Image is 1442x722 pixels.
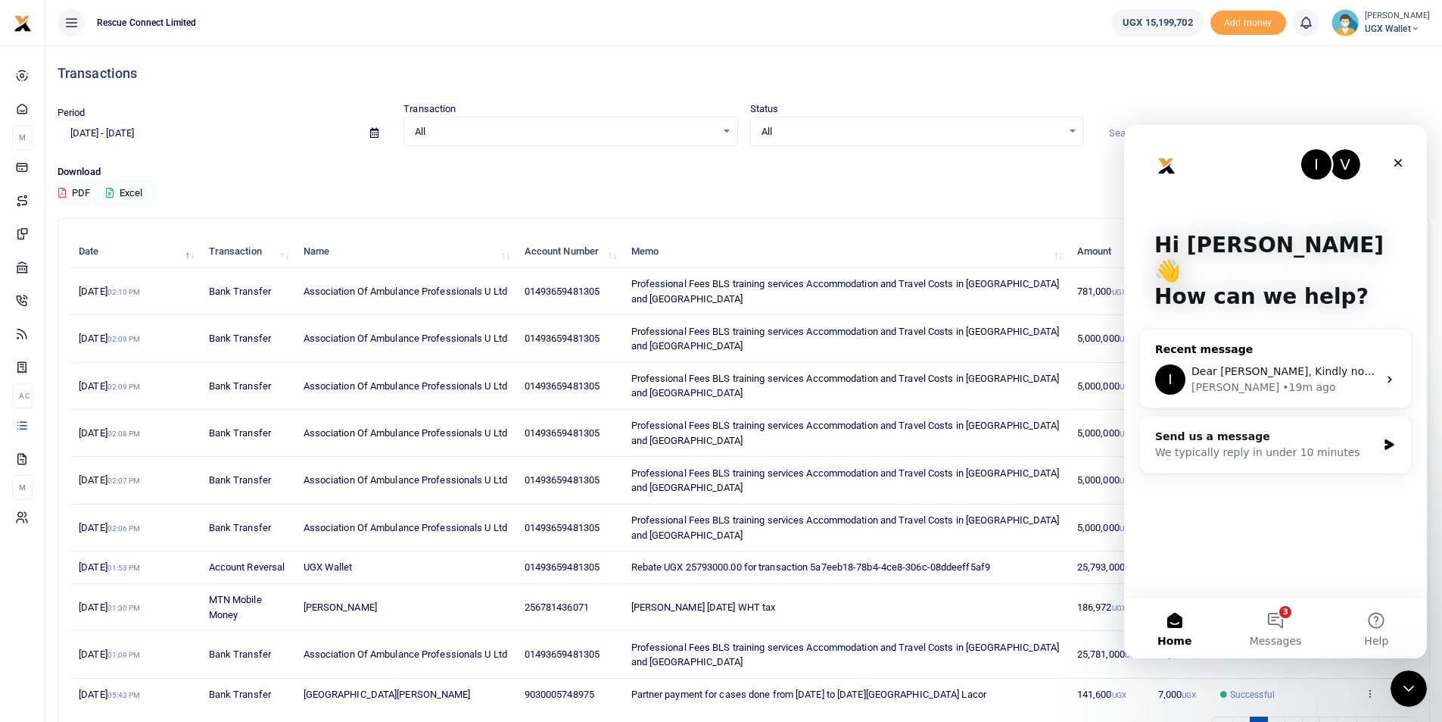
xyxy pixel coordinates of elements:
[14,14,32,33] img: logo-small
[631,373,1060,399] span: Professional Fees BLS training services Accommodation and Travel Costs in [GEOGRAPHIC_DATA] and [...
[525,380,600,392] span: 01493659481305
[15,291,288,348] div: Send us a messageWe typically reply in under 10 minutes
[209,286,271,297] span: Bank Transfer
[1111,9,1204,36] a: UGX 15,199,702
[525,561,600,573] span: 01493659481305
[58,180,91,206] button: PDF
[631,420,1060,446] span: Professional Fees BLS training services Accommodation and Travel Costs in [GEOGRAPHIC_DATA] and [...
[1077,522,1134,533] span: 5,000,000
[525,522,600,533] span: 01493659481305
[1096,120,1430,146] input: Search
[304,286,507,297] span: Association Of Ambulance Professionals U Ltd
[294,236,515,268] th: Name: activate to sort column ascending
[1123,15,1192,30] span: UGX 15,199,702
[67,255,155,270] div: [PERSON_NAME]
[1365,10,1430,23] small: [PERSON_NAME]
[209,561,285,573] span: Account Reversal
[79,689,140,700] span: [DATE]
[240,511,264,521] span: Help
[67,240,708,252] span: Dear [PERSON_NAME], Kindly note that this was already eascalated to the finance team who are yet ...
[1391,670,1427,707] iframe: Intercom live chat
[1112,691,1126,699] small: UGX
[1120,430,1134,438] small: UGX
[1077,333,1134,344] span: 5,000,000
[209,333,271,344] span: Bank Transfer
[631,467,1060,494] span: Professional Fees BLS training services Accommodation and Travel Costs in [GEOGRAPHIC_DATA] and [...
[79,649,140,660] span: [DATE]
[1077,427,1134,439] span: 5,000,000
[525,286,600,297] span: 01493659481305
[58,105,86,120] label: Period
[33,511,67,521] span: Home
[1365,22,1430,36] span: UGX Wallet
[79,561,140,573] span: [DATE]
[1077,602,1126,613] span: 186,972
[79,474,140,486] span: [DATE]
[1331,9,1359,36] img: profile-user
[1210,11,1286,36] span: Add money
[107,430,141,438] small: 02:08 PM
[525,427,600,439] span: 01493659481305
[1077,561,1139,573] span: 25,793,000
[107,383,141,391] small: 02:09 PM
[1124,125,1427,658] iframe: Intercom live chat
[79,522,140,533] span: [DATE]
[79,427,140,439] span: [DATE]
[1120,477,1134,485] small: UGX
[622,236,1068,268] th: Memo: activate to sort column ascending
[631,561,991,573] span: Rebate UGX 25793000.00 for transaction 5a7eeb18-78b4-4ce8-306c-08ddeeff5af9
[631,602,776,613] span: [PERSON_NAME] [DATE] WHT tax
[631,689,987,700] span: Partner payment for cases done from [DATE] to [DATE][GEOGRAPHIC_DATA] Lacor
[304,474,507,486] span: Association Of Ambulance Professionals U Ltd
[158,255,211,270] div: • 19m ago
[58,65,1430,82] h4: Transactions
[403,102,456,117] label: Transaction
[209,522,271,533] span: Bank Transfer
[1077,474,1134,486] span: 5,000,000
[1210,11,1286,36] li: Toup your wallet
[14,17,32,28] a: logo-small logo-large logo-large
[304,602,377,613] span: [PERSON_NAME]
[260,24,288,52] div: Close
[93,180,155,206] button: Excel
[200,236,294,268] th: Transaction: activate to sort column ascending
[107,477,141,485] small: 02:07 PM
[107,288,141,296] small: 02:10 PM
[79,602,140,613] span: [DATE]
[209,380,271,392] span: Bank Transfer
[631,278,1060,305] span: Professional Fees BLS training services Accommodation and Travel Costs in [GEOGRAPHIC_DATA] and [...
[70,236,200,268] th: Date: activate to sort column descending
[107,604,141,612] small: 01:30 PM
[1105,9,1210,36] li: Wallet ballance
[1120,383,1134,391] small: UGX
[525,333,600,344] span: 01493659481305
[12,383,33,408] li: Ac
[515,236,622,268] th: Account Number: activate to sort column ascending
[107,524,141,533] small: 02:06 PM
[415,124,715,139] span: All
[1182,691,1196,699] small: UGX
[79,286,140,297] span: [DATE]
[107,335,141,343] small: 02:09 PM
[12,475,33,500] li: M
[101,473,201,533] button: Messages
[304,522,507,533] span: Association Of Ambulance Professionals U Ltd
[525,602,589,613] span: 256781436071
[525,689,594,700] span: 9030005748975
[1077,286,1126,297] span: 781,000
[209,427,271,439] span: Bank Transfer
[209,594,262,620] span: MTN Mobile Money
[31,304,253,320] div: Send us a message
[304,380,507,392] span: Association Of Ambulance Professionals U Ltd
[79,333,140,344] span: [DATE]
[304,333,507,344] span: Association Of Ambulance Professionals U Ltd
[107,691,141,699] small: 05:43 PM
[126,511,178,521] span: Messages
[631,642,1060,668] span: Professional Fees BLS training services Accommodation and Travel Costs in [GEOGRAPHIC_DATA] and [...
[91,16,202,30] span: Rescue Connect Limited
